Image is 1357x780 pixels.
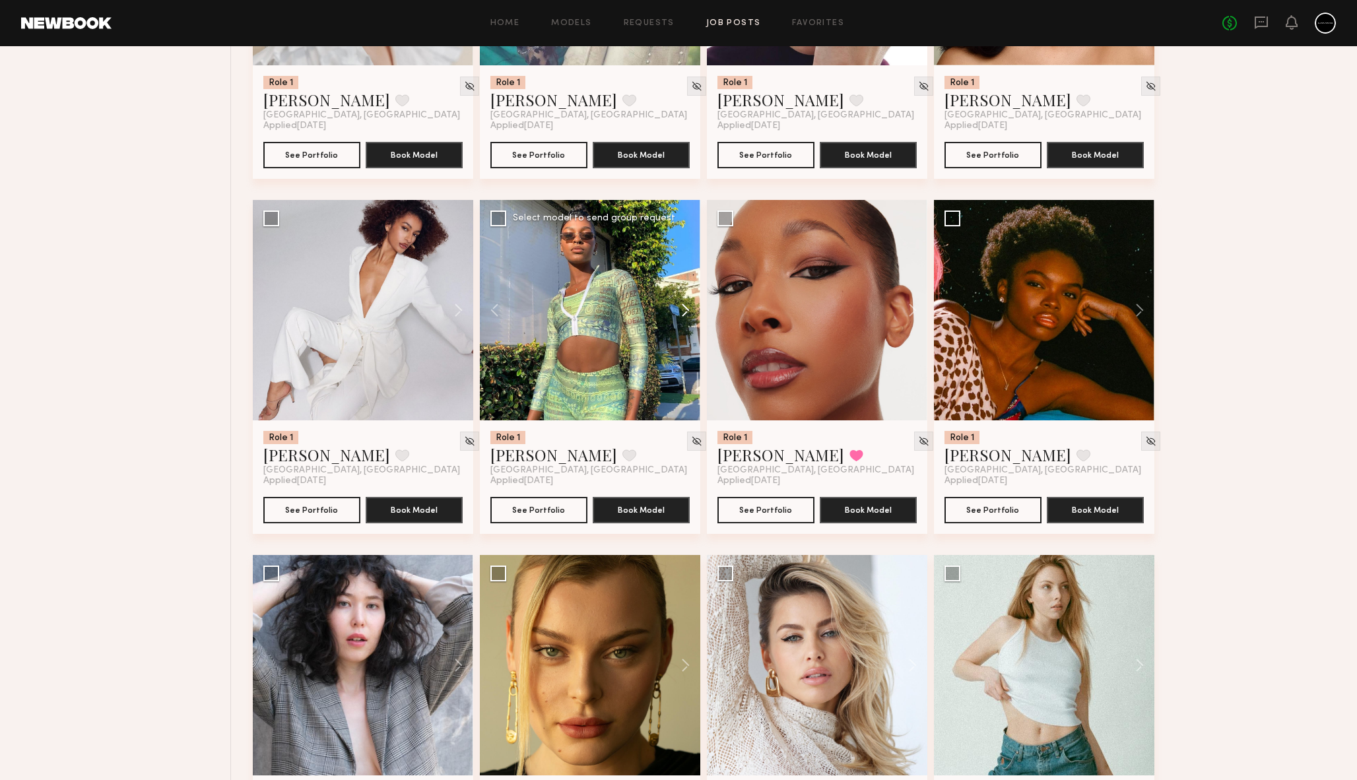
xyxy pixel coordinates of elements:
[464,436,475,447] img: Unhide Model
[792,19,844,28] a: Favorites
[490,476,690,486] div: Applied [DATE]
[263,110,460,121] span: [GEOGRAPHIC_DATA], [GEOGRAPHIC_DATA]
[918,81,929,92] img: Unhide Model
[1145,436,1156,447] img: Unhide Model
[944,465,1141,476] span: [GEOGRAPHIC_DATA], [GEOGRAPHIC_DATA]
[1145,81,1156,92] img: Unhide Model
[691,436,702,447] img: Unhide Model
[944,444,1071,465] a: [PERSON_NAME]
[490,465,687,476] span: [GEOGRAPHIC_DATA], [GEOGRAPHIC_DATA]
[717,89,844,110] a: [PERSON_NAME]
[366,497,463,523] button: Book Model
[717,121,917,131] div: Applied [DATE]
[263,465,460,476] span: [GEOGRAPHIC_DATA], [GEOGRAPHIC_DATA]
[593,148,690,160] a: Book Model
[820,148,917,160] a: Book Model
[366,504,463,515] a: Book Model
[490,142,587,168] button: See Portfolio
[706,19,761,28] a: Job Posts
[944,431,979,444] div: Role 1
[944,89,1071,110] a: [PERSON_NAME]
[263,89,390,110] a: [PERSON_NAME]
[717,142,814,168] button: See Portfolio
[717,431,752,444] div: Role 1
[490,110,687,121] span: [GEOGRAPHIC_DATA], [GEOGRAPHIC_DATA]
[464,81,475,92] img: Unhide Model
[1047,497,1144,523] button: Book Model
[490,497,587,523] button: See Portfolio
[944,497,1042,523] button: See Portfolio
[944,142,1042,168] button: See Portfolio
[263,497,360,523] button: See Portfolio
[263,444,390,465] a: [PERSON_NAME]
[490,121,690,131] div: Applied [DATE]
[593,504,690,515] a: Book Model
[490,76,525,89] div: Role 1
[918,436,929,447] img: Unhide Model
[513,214,675,223] div: Select model to send group request
[944,476,1144,486] div: Applied [DATE]
[1047,504,1144,515] a: Book Model
[1047,142,1144,168] button: Book Model
[820,497,917,523] button: Book Model
[490,431,525,444] div: Role 1
[366,142,463,168] button: Book Model
[717,444,844,465] a: [PERSON_NAME]
[551,19,591,28] a: Models
[593,497,690,523] button: Book Model
[1047,148,1144,160] a: Book Model
[691,81,702,92] img: Unhide Model
[944,110,1141,121] span: [GEOGRAPHIC_DATA], [GEOGRAPHIC_DATA]
[490,19,520,28] a: Home
[263,431,298,444] div: Role 1
[820,142,917,168] button: Book Model
[263,121,463,131] div: Applied [DATE]
[717,110,914,121] span: [GEOGRAPHIC_DATA], [GEOGRAPHIC_DATA]
[263,142,360,168] button: See Portfolio
[263,76,298,89] div: Role 1
[366,148,463,160] a: Book Model
[624,19,675,28] a: Requests
[717,476,917,486] div: Applied [DATE]
[490,89,617,110] a: [PERSON_NAME]
[944,121,1144,131] div: Applied [DATE]
[820,504,917,515] a: Book Model
[490,444,617,465] a: [PERSON_NAME]
[717,76,752,89] div: Role 1
[263,476,463,486] div: Applied [DATE]
[593,142,690,168] button: Book Model
[944,76,979,89] div: Role 1
[717,465,914,476] span: [GEOGRAPHIC_DATA], [GEOGRAPHIC_DATA]
[717,497,814,523] button: See Portfolio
